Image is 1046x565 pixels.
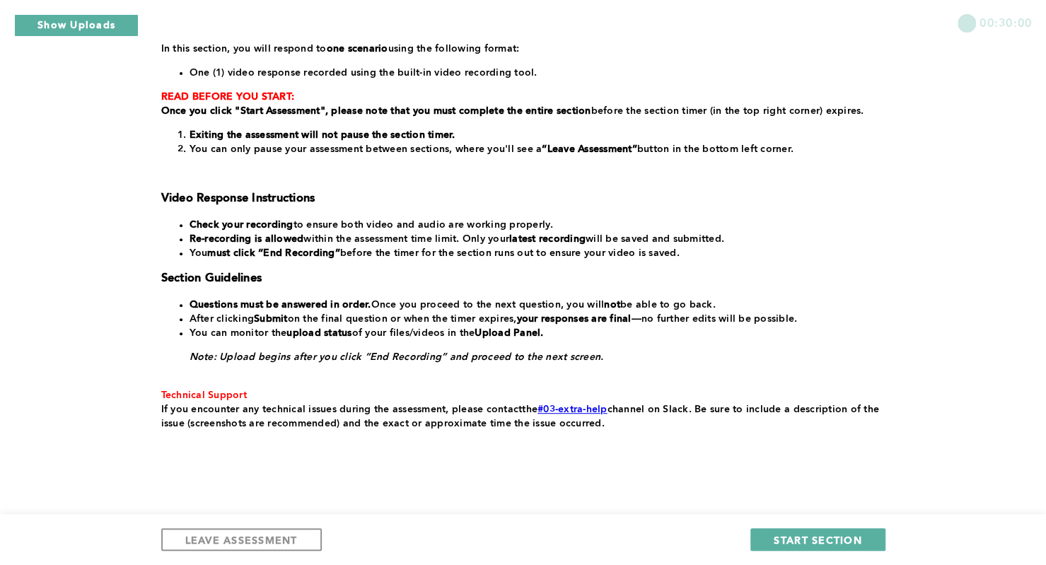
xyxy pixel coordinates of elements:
[190,312,880,326] li: After clicking on the final question or when the timer expires, —no further edits will be possible.
[190,352,604,362] em: Note: Upload begins after you click “End Recording” and proceed to the next screen.
[161,106,591,116] strong: Once you click "Start Assessment", please note that you must complete the entire section
[537,404,608,414] a: #03-extra-help
[190,326,880,340] li: You can monitor the of your files/videos in the
[207,248,340,258] strong: must click “End Recording”
[517,314,632,324] strong: your responses are final
[774,533,861,547] span: START SECTION
[190,246,880,260] li: You before the timer for the section runs out to ensure your video is saved.
[190,142,880,156] li: button in the bottom left corner.
[161,390,247,400] span: Technical Support
[286,328,351,338] strong: upload status
[604,300,620,310] strong: not
[542,144,637,154] strong: “Leave Assessment”
[190,232,880,246] li: within the assessment time limit. Only your will be saved and submitted.
[161,402,880,431] p: the channel on Slack
[14,14,139,37] button: Show Uploads
[161,104,880,118] p: before the section timer (in the top right corner) expires.
[161,92,295,102] strong: READ BEFORE YOU START:
[750,528,885,551] button: START SECTION
[509,234,586,244] strong: latest recording
[190,144,542,154] span: You can only pause your assessment between sections, where you'll see a
[190,234,304,244] strong: Re-recording is allowed
[185,533,298,547] span: LEAVE ASSESSMENT
[161,404,883,429] span: . Be sure to include a description of the issue (screenshots are recommended) and the exact or ap...
[388,44,520,54] span: using the following format:
[161,192,880,206] h3: Video Response Instructions
[161,404,523,414] span: If you encounter any technical issues during the assessment, please contact
[190,218,880,232] li: to ensure both video and audio are working properly.
[190,298,880,312] li: Once you proceed to the next question, you will be able to go back.
[475,328,543,338] strong: Upload Panel.
[161,44,327,54] span: In this section, you will respond to
[190,130,455,140] strong: Exiting the assessment will not pause the section timer.
[161,272,880,286] h3: Section Guidelines
[254,314,288,324] strong: Submit
[190,300,371,310] strong: Questions must be answered in order.
[190,220,294,230] strong: Check your recording
[980,14,1032,30] span: 00:30:00
[190,68,537,78] span: One (1) video response recorded using the built-in video recording tool.
[327,44,388,54] strong: one scenario
[161,528,322,551] button: LEAVE ASSESSMENT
